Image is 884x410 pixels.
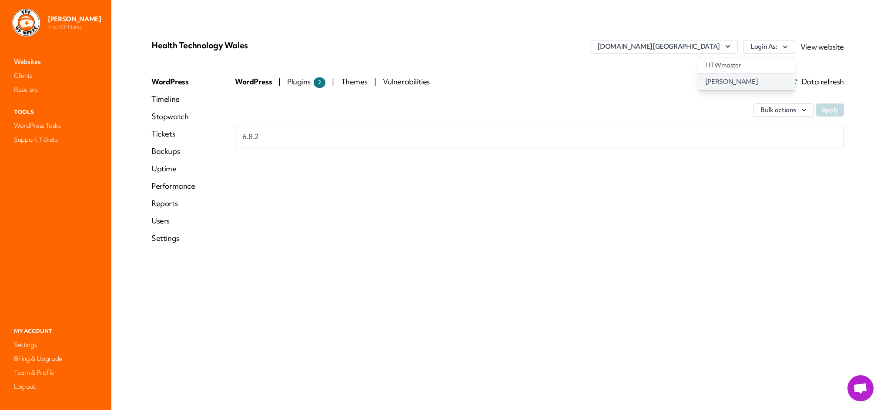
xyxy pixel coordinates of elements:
a: Websites [12,56,99,68]
a: WordPress Tasks [12,120,99,132]
a: Support Tickets [12,133,99,146]
a: Clients [12,70,99,82]
p: The WP Nurse [48,23,101,30]
a: Backups [151,146,195,157]
a: Team & Profile [12,367,99,379]
a: Stopwatch [151,111,195,122]
a: Open chat [847,375,874,401]
a: [PERSON_NAME] [698,74,795,90]
span: | [374,77,376,87]
a: Uptime [151,163,195,174]
a: Settings [12,339,99,351]
p: [PERSON_NAME] [48,15,101,23]
span: | [332,77,334,87]
span: Plugins [287,77,325,87]
p: My Account [12,326,99,337]
a: Billing & Upgrade [12,353,99,365]
a: WordPress [151,77,195,87]
span: 6.8.2 [242,131,259,142]
button: Bulk actions [753,103,814,117]
a: Resellers [12,83,99,96]
a: Log out [12,380,99,393]
span: | [278,77,281,87]
a: Timeline [151,94,195,104]
span: Themes [341,77,369,87]
span: 2 [314,77,325,88]
button: Login As: [743,40,795,53]
a: View website [800,42,844,52]
span: WordPress [235,77,273,87]
span: Vulnerabilities [383,77,430,87]
a: Reports [151,198,195,209]
a: Tickets [151,129,195,139]
a: Performance [151,181,195,191]
p: Health Technology Wales [151,40,382,50]
span: Data refresh [791,78,844,85]
button: [DOMAIN_NAME][GEOGRAPHIC_DATA] [590,40,738,53]
a: HTWmaster [698,57,795,73]
a: Settings [151,233,195,243]
p: Tools [12,107,99,118]
a: Users [151,216,195,226]
button: Apply [816,103,844,117]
